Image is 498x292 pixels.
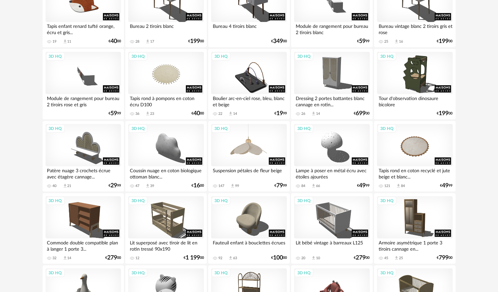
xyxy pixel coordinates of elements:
[129,269,148,277] div: 3D HQ
[276,111,283,116] span: 19
[235,184,239,188] div: 99
[273,39,283,44] span: 349
[437,111,453,116] div: € 00
[125,193,207,264] a: 3D HQ Lit superposé avec tiroir de lit en rotin tressé 90x190 12 €1 19900
[377,124,396,133] div: 3D HQ
[211,124,230,133] div: 3D HQ
[377,94,452,107] div: Tour d'observation dinosaure bicolore
[150,39,154,44] div: 17
[135,256,139,261] div: 12
[357,183,370,188] div: € 99
[211,22,287,35] div: Bureau 4 tiroirs blanc
[188,39,204,44] div: € 00
[273,256,283,260] span: 100
[46,124,65,133] div: 3D HQ
[184,256,204,260] div: € 00
[377,22,452,35] div: Bureau vintage blanc 2 tiroirs gris et rose
[107,256,117,260] span: 279
[294,166,369,179] div: Lampe à poser en métal écru avec étoiles ajourées
[311,183,316,188] span: Download icon
[128,22,204,35] div: Bureau 2 tiroirs blanc
[68,184,71,188] div: 21
[233,112,237,116] div: 14
[442,183,449,188] span: 49
[109,111,121,116] div: € 99
[129,124,148,133] div: 3D HQ
[208,49,289,120] a: 3D HQ Boulier arc-en-ciel rose, bleu, blanc et beige 22 Download icon 14 €1999
[46,166,121,179] div: Patère nuage 3 crochets écrue avec étagère cannage...
[135,112,139,116] div: 36
[110,111,117,116] span: 59
[110,39,117,44] span: 40
[359,183,366,188] span: 49
[105,256,121,260] div: € 00
[316,256,320,261] div: 10
[356,256,366,260] span: 279
[128,239,204,252] div: Lit superposé avec tiroir de lit en rotin tressé 90x190
[439,39,449,44] span: 199
[43,193,124,264] a: 3D HQ Commode double compatible plan à langer 1 porte 3... 32 Download icon 14 €27900
[316,184,320,188] div: 66
[354,256,370,260] div: € 00
[276,183,283,188] span: 79
[294,269,313,277] div: 3D HQ
[125,121,207,192] a: 3D HQ Coussin nuage en coton biologique ottoman blanc... 47 Download icon 39 €1600
[301,184,305,188] div: 84
[63,256,68,261] span: Download icon
[384,39,388,44] div: 25
[150,184,154,188] div: 39
[125,49,207,120] a: 3D HQ Tapis rond à pompons en coton écru D100 36 Download icon 23 €4000
[294,239,369,252] div: Lit bébé vintage à barreaux L125
[230,183,235,188] span: Download icon
[145,111,150,116] span: Download icon
[128,94,204,107] div: Tapis rond à pompons en coton écru D100
[46,239,121,252] div: Commode double compatible plan à langer 1 porte 3...
[186,256,200,260] span: 1 199
[377,52,396,61] div: 3D HQ
[193,111,200,116] span: 40
[218,184,224,188] div: 147
[291,49,372,120] a: 3D HQ Dressing 2 portes battantes blanc cannage en rotin... 26 Download icon 14 €69900
[43,121,124,192] a: 3D HQ Patère nuage 3 crochets écrue avec étagère cannage... 40 Download icon 21 €2999
[356,111,366,116] span: 699
[218,112,222,116] div: 22
[129,52,148,61] div: 3D HQ
[291,121,372,192] a: 3D HQ Lampe à poser en métal écru avec étoiles ajourées 84 Download icon 66 €4999
[359,39,366,44] span: 59
[294,52,313,61] div: 3D HQ
[46,22,121,35] div: Tapis enfant renard tufté orange, écru et gris...
[294,197,313,205] div: 3D HQ
[145,39,150,44] span: Download icon
[377,269,396,277] div: 3D HQ
[53,256,57,261] div: 32
[301,256,305,261] div: 20
[135,184,139,188] div: 47
[316,112,320,116] div: 14
[384,184,390,188] div: 121
[377,166,452,179] div: Tapis rond en coton recyclé et jute beige et blanc...
[271,39,287,44] div: € 00
[211,197,230,205] div: 3D HQ
[384,256,388,261] div: 45
[394,256,399,261] span: Download icon
[68,256,71,261] div: 14
[374,193,455,264] a: 3D HQ Armoire asymétrique 1 porte 3 tiroirs cannage en... 45 Download icon 25 €79900
[145,183,150,188] span: Download icon
[150,112,154,116] div: 23
[208,121,289,192] a: 3D HQ Suspension pétales de fleur beige 147 Download icon 99 €7999
[46,269,65,277] div: 3D HQ
[68,39,71,44] div: 11
[211,166,287,179] div: Suspension pétales de fleur beige
[357,39,370,44] div: € 99
[63,39,68,44] span: Download icon
[228,256,233,261] span: Download icon
[191,183,204,188] div: € 00
[46,94,121,107] div: Module de rangement pour bureau 2 tiroirs rose et gris
[396,183,401,188] span: Download icon
[191,111,204,116] div: € 00
[211,52,230,61] div: 3D HQ
[377,197,396,205] div: 3D HQ
[311,256,316,261] span: Download icon
[377,239,452,252] div: Armoire asymétrique 1 porte 3 tiroirs cannage en...
[63,183,68,188] span: Download icon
